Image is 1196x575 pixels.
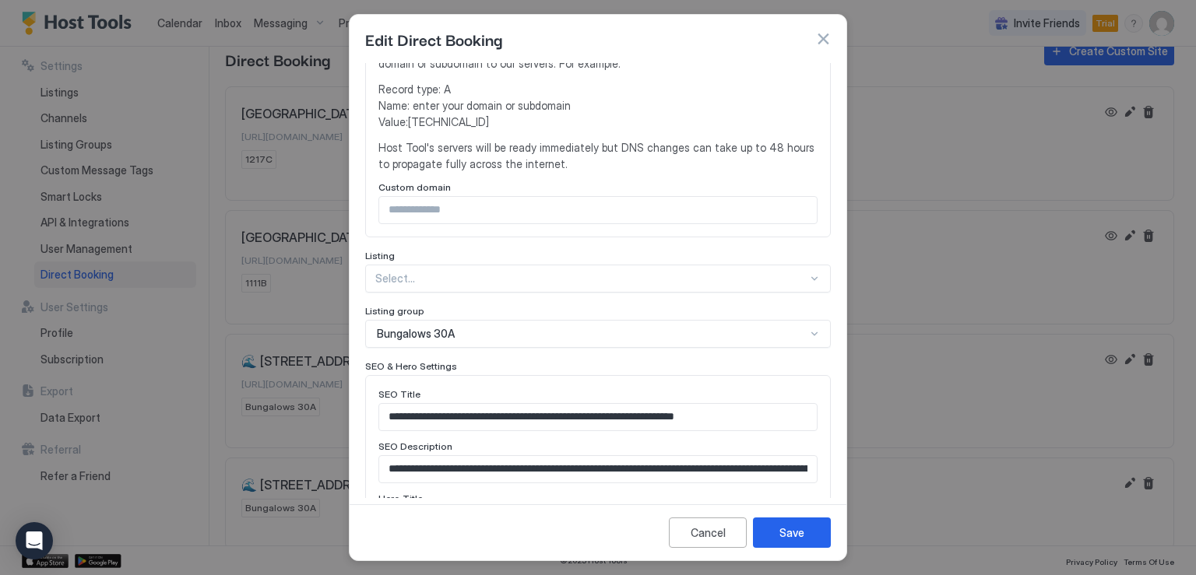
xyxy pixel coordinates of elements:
[691,524,726,541] div: Cancel
[365,305,424,317] span: Listing group
[377,327,455,341] span: Bungalows 30A
[365,360,457,372] span: SEO & Hero Settings
[379,456,817,482] input: Input Field
[16,522,53,559] div: Open Intercom Messenger
[379,404,817,430] input: Input Field
[753,517,831,548] button: Save
[378,388,420,400] span: SEO Title
[378,493,423,504] span: Hero Title
[378,139,818,172] span: Host Tool's servers will be ready immediately but DNS changes can take up to 48 hours to propagat...
[379,197,817,223] input: Input Field
[378,440,452,452] span: SEO Description
[378,81,818,130] span: Record type: A Name: enter your domain or subdomain Value: [TECHNICAL_ID]
[378,181,451,193] span: Custom domain
[669,517,747,548] button: Cancel
[365,250,395,261] span: Listing
[365,27,502,51] span: Edit Direct Booking
[779,524,804,541] div: Save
